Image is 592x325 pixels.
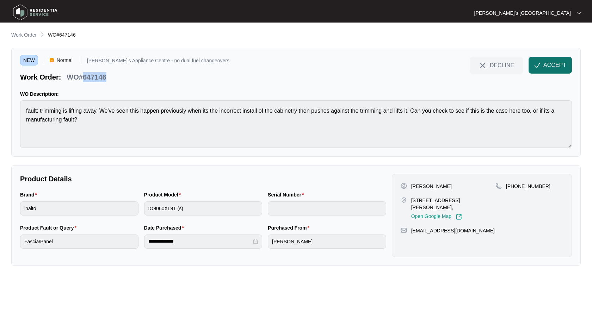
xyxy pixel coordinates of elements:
[144,201,263,215] input: Product Model
[456,214,462,220] img: Link-External
[479,61,487,70] img: close-Icon
[10,31,38,39] a: Work Order
[529,57,572,74] button: check-IconACCEPT
[470,57,523,74] button: close-IconDECLINE
[474,10,571,17] p: [PERSON_NAME]'s [GEOGRAPHIC_DATA]
[20,72,61,82] p: Work Order:
[411,227,495,234] p: [EMAIL_ADDRESS][DOMAIN_NAME]
[39,32,45,37] img: chevron-right
[87,58,229,65] p: [PERSON_NAME]'s Appliance Centre - no dual fuel changeovers
[11,2,60,23] img: residentia service logo
[20,90,572,98] p: WO Description:
[20,224,79,231] label: Product Fault or Query
[534,62,541,68] img: check-Icon
[54,55,75,65] span: Normal
[577,11,581,15] img: dropdown arrow
[268,201,386,215] input: Serial Number
[148,238,252,245] input: Date Purchased
[506,183,550,190] p: [PHONE_NUMBER]
[144,191,184,198] label: Product Model
[67,72,106,82] p: WO#647146
[268,191,307,198] label: Serial Number
[48,32,76,38] span: WO#647146
[490,61,514,69] span: DECLINE
[20,191,40,198] label: Brand
[268,224,312,231] label: Purchased From
[401,197,407,203] img: map-pin
[50,58,54,62] img: Vercel Logo
[495,183,502,189] img: map-pin
[20,55,38,65] span: NEW
[20,235,138,249] input: Product Fault or Query
[11,31,37,38] p: Work Order
[543,61,566,69] span: ACCEPT
[268,235,386,249] input: Purchased From
[144,224,187,231] label: Date Purchased
[20,100,572,148] textarea: fault: trimming is lifting away. We've seen this happen previously when its the incorrect install...
[20,174,386,184] p: Product Details
[411,197,495,211] p: [STREET_ADDRESS][PERSON_NAME],
[20,201,138,215] input: Brand
[401,183,407,189] img: user-pin
[411,214,462,220] a: Open Google Map
[411,183,452,190] p: [PERSON_NAME]
[401,227,407,233] img: map-pin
